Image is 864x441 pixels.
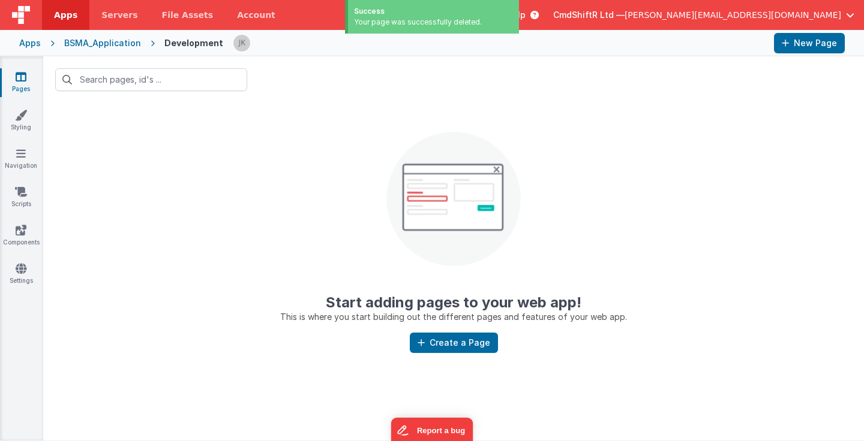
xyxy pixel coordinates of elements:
div: Success [354,6,513,17]
button: Create a Page [410,333,498,353]
span: [PERSON_NAME][EMAIL_ADDRESS][DOMAIN_NAME] [625,9,841,21]
button: New Page [774,33,845,53]
p: This is where you start building out the different pages and features of your web app. [43,310,864,323]
button: CmdShiftR Ltd — [PERSON_NAME][EMAIL_ADDRESS][DOMAIN_NAME] [553,9,854,21]
span: Servers [101,9,137,21]
div: Your page was successfully deleted. [354,17,513,28]
div: Apps [19,37,41,49]
span: Apps [54,9,77,21]
span: CmdShiftR Ltd — [553,9,625,21]
input: Search pages, id's ... [55,68,247,91]
div: BSMA_Application [64,37,141,49]
div: Development [164,37,223,49]
span: File Assets [162,9,214,21]
strong: Start adding pages to your web app! [326,294,581,311]
img: aa1d7b7043edcdf506e526eac772964e [233,35,250,52]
